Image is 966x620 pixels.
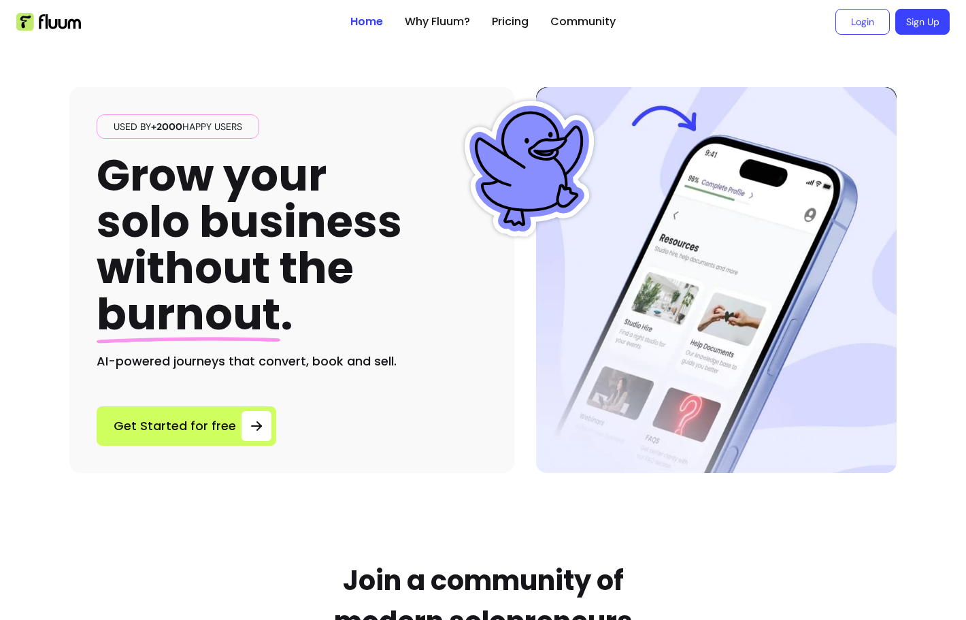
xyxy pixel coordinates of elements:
[895,9,950,35] a: Sign Up
[536,87,897,473] img: Hero
[16,13,81,31] img: Fluum Logo
[97,406,276,446] a: Get Started for free
[151,120,182,133] span: +2000
[492,14,529,30] a: Pricing
[97,352,487,371] h2: AI-powered journeys that convert, book and sell.
[97,152,402,338] h1: Grow your solo business without the .
[461,101,597,237] img: Fluum Duck sticker
[97,284,280,344] span: burnout
[114,417,236,436] span: Get Started for free
[108,120,248,133] span: Used by happy users
[835,9,890,35] a: Login
[550,14,616,30] a: Community
[405,14,470,30] a: Why Fluum?
[350,14,383,30] a: Home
